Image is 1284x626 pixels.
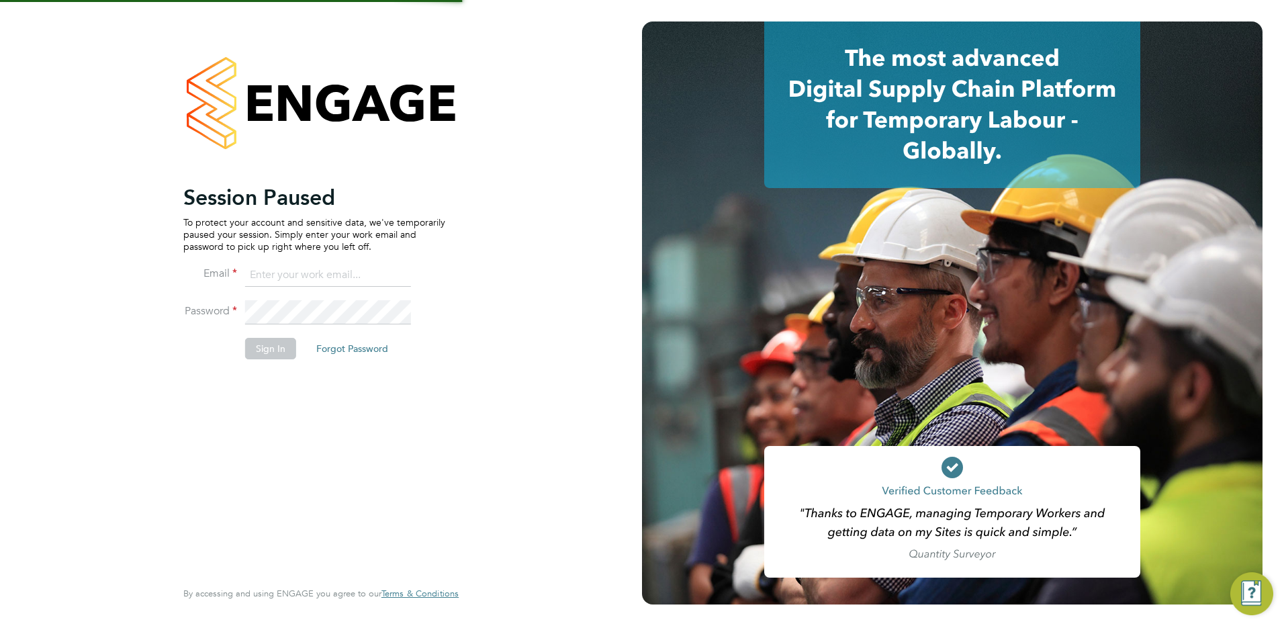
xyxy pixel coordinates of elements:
button: Engage Resource Center [1230,572,1273,615]
button: Sign In [245,338,296,359]
label: Password [183,304,237,318]
button: Forgot Password [306,338,399,359]
p: To protect your account and sensitive data, we've temporarily paused your session. Simply enter y... [183,216,445,253]
input: Enter your work email... [245,263,411,287]
h2: Session Paused [183,184,445,211]
span: By accessing and using ENGAGE you agree to our [183,588,459,599]
label: Email [183,267,237,281]
a: Terms & Conditions [381,588,459,599]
